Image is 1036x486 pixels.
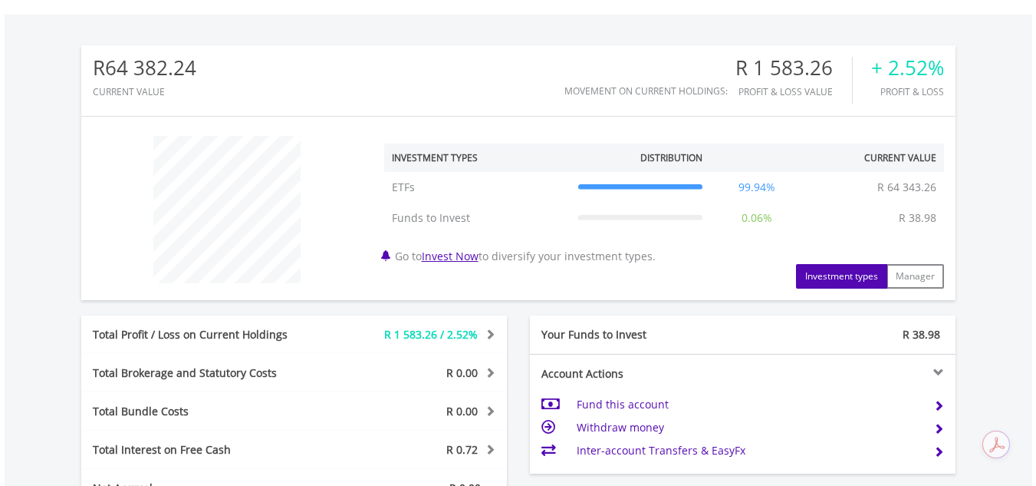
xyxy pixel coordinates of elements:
div: CURRENT VALUE [93,87,196,97]
td: ETFs [384,172,571,203]
td: Inter-account Transfers & EasyFx [577,439,921,462]
td: R 38.98 [891,203,944,233]
td: Fund this account [577,393,921,416]
div: Movement on Current Holdings: [564,86,728,96]
td: Withdraw money [577,416,921,439]
div: Go to to diversify your investment types. [373,128,955,289]
td: 0.06% [710,203,804,233]
div: Account Actions [530,366,743,382]
a: Invest Now [422,249,479,263]
span: R 0.00 [446,365,478,380]
div: Total Brokerage and Statutory Costs [81,365,330,381]
th: Investment Types [384,144,571,172]
div: Distribution [640,151,702,164]
button: Investment types [796,264,887,289]
div: R 1 583.26 [735,57,852,79]
div: Total Bundle Costs [81,404,330,419]
span: R 1 583.26 / 2.52% [384,327,478,342]
span: R 38.98 [903,327,940,342]
div: Your Funds to Invest [530,327,743,342]
div: Total Interest on Free Cash [81,442,330,458]
td: 99.94% [710,172,804,203]
td: R 64 343.26 [870,172,944,203]
div: R64 382.24 [93,57,196,79]
div: Profit & Loss [871,87,944,97]
span: R 0.72 [446,442,478,457]
button: Manager [886,264,944,289]
div: + 2.52% [871,57,944,79]
div: Total Profit / Loss on Current Holdings [81,327,330,342]
div: Profit & Loss Value [735,87,852,97]
span: R 0.00 [446,404,478,418]
th: Current Value [804,144,944,172]
td: Funds to Invest [384,203,571,233]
